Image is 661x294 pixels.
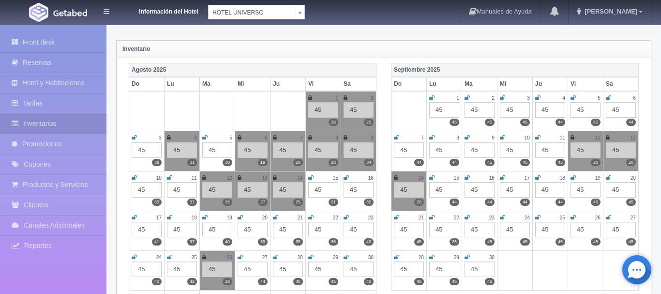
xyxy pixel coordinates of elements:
[132,262,162,277] div: 45
[450,199,459,206] label: 44
[429,222,459,237] div: 45
[465,262,495,277] div: 45
[194,135,197,140] small: 4
[535,102,565,118] div: 45
[591,119,601,126] label: 42
[562,95,565,101] small: 4
[571,182,601,198] div: 45
[208,5,305,19] a: HOTEL UNIVERSO
[500,222,530,237] div: 45
[293,238,303,246] label: 35
[329,119,338,126] label: 29
[364,238,374,246] label: 40
[368,215,374,220] small: 23
[152,238,162,246] label: 41
[298,175,303,181] small: 14
[187,199,197,206] label: 37
[429,182,459,198] div: 45
[29,3,48,22] img: Getabed
[465,142,495,158] div: 45
[454,175,459,181] small: 15
[535,142,565,158] div: 45
[556,199,565,206] label: 44
[335,95,338,101] small: 1
[450,159,459,166] label: 44
[308,182,338,198] div: 45
[308,142,338,158] div: 45
[606,102,636,118] div: 45
[273,262,303,277] div: 45
[167,222,197,237] div: 45
[429,102,459,118] div: 45
[212,5,292,20] span: HOTEL UNIVERSO
[497,77,533,91] th: Mi
[238,222,268,237] div: 45
[595,135,601,140] small: 12
[329,159,338,166] label: 28
[595,175,601,181] small: 19
[368,255,374,260] small: 30
[391,77,427,91] th: Do
[533,77,568,91] th: Ju
[465,182,495,198] div: 45
[606,142,636,158] div: 45
[485,119,495,126] label: 45
[258,199,268,206] label: 27
[391,63,639,77] th: Septiembre 2025
[156,255,162,260] small: 24
[520,199,530,206] label: 44
[229,135,232,140] small: 5
[202,182,232,198] div: 45
[167,142,197,158] div: 45
[306,77,341,91] th: Vi
[293,278,303,285] label: 45
[192,215,197,220] small: 18
[122,46,150,52] strong: Inventario
[626,238,636,246] label: 45
[525,215,530,220] small: 24
[238,262,268,277] div: 45
[520,238,530,246] label: 45
[525,175,530,181] small: 17
[631,175,636,181] small: 20
[489,255,495,260] small: 30
[167,262,197,277] div: 45
[235,77,270,91] th: Mi
[626,159,636,166] label: 20
[156,175,162,181] small: 10
[489,215,495,220] small: 23
[556,119,565,126] label: 44
[500,182,530,198] div: 45
[560,175,565,181] small: 18
[571,142,601,158] div: 45
[258,238,268,246] label: 39
[465,102,495,118] div: 45
[308,222,338,237] div: 45
[152,278,162,285] label: 40
[394,262,424,277] div: 45
[333,215,338,220] small: 22
[450,238,459,246] label: 25
[121,5,198,16] dt: Información del Hotel
[450,278,459,285] label: 45
[308,262,338,277] div: 45
[591,238,601,246] label: 45
[421,135,424,140] small: 7
[159,135,162,140] small: 3
[520,119,530,126] label: 45
[560,215,565,220] small: 25
[329,238,338,246] label: 36
[520,159,530,166] label: 45
[364,199,374,206] label: 35
[265,135,268,140] small: 6
[344,102,374,118] div: 45
[227,175,232,181] small: 12
[262,255,268,260] small: 27
[560,135,565,140] small: 11
[202,222,232,237] div: 45
[598,95,601,101] small: 5
[167,182,197,198] div: 45
[132,182,162,198] div: 45
[344,262,374,277] div: 45
[571,222,601,237] div: 45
